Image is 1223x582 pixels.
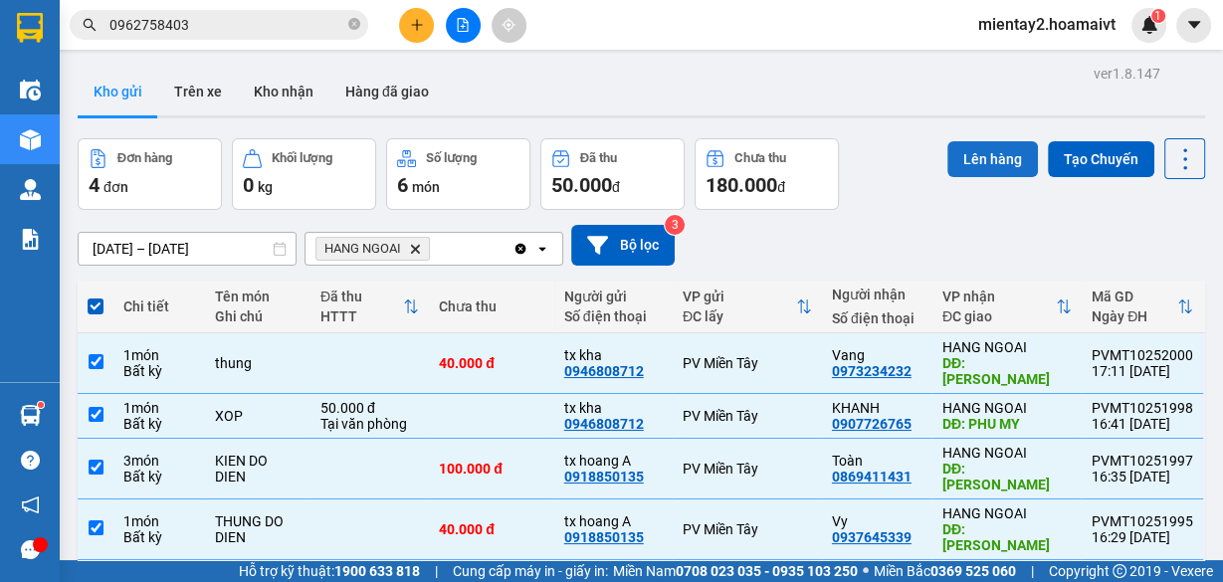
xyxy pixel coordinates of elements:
[238,68,329,115] button: Kho nhận
[456,18,470,32] span: file-add
[551,173,612,197] span: 50.000
[17,116,156,164] div: 0773998393 phuoc
[123,298,195,314] div: Chi tiết
[320,308,403,324] div: HTTT
[123,363,195,379] div: Bất kỳ
[947,141,1038,177] button: Lên hàng
[832,453,922,469] div: Toàn
[942,445,1072,461] div: HANG NGOAI
[215,289,301,304] div: Tên món
[83,18,97,32] span: search
[734,151,786,165] div: Chưa thu
[435,560,438,582] span: |
[21,495,40,514] span: notification
[21,451,40,470] span: question-circle
[320,289,403,304] div: Đã thu
[1048,141,1154,177] button: Tạo Chuyến
[329,68,445,115] button: Hàng đã giao
[412,179,440,195] span: món
[1092,308,1177,324] div: Ngày ĐH
[777,179,785,195] span: đ
[832,347,922,363] div: Vang
[123,513,195,529] div: 1 món
[170,114,397,149] span: [PERSON_NAME]
[123,469,195,485] div: Bất kỳ
[695,138,839,210] button: Chưa thu180.000đ
[409,243,421,255] svg: Delete
[683,521,812,537] div: PV Miền Tây
[683,355,812,371] div: PV Miền Tây
[962,12,1131,37] span: mientay2.hoamaivt
[1092,363,1193,379] div: 17:11 [DATE]
[564,529,644,545] div: 0918850135
[564,289,663,304] div: Người gửi
[215,513,301,545] div: THUNG DO DIEN
[1092,453,1193,469] div: PVMT10251997
[942,416,1072,432] div: DĐ: PHU MY
[942,339,1072,355] div: HANG NGOAI
[79,233,296,265] input: Select a date range.
[399,8,434,43] button: plus
[832,400,922,416] div: KHANH
[439,521,544,537] div: 40.000 đ
[564,469,644,485] div: 0918850135
[673,281,822,333] th: Toggle SortBy
[832,416,912,432] div: 0907726765
[170,65,397,93] div: 0973234232
[1094,63,1160,85] div: ver 1.8.147
[942,521,1072,553] div: DĐ: TUAN CUONG
[232,138,376,210] button: Khối lượng0kg
[215,308,301,324] div: Ghi chú
[942,308,1056,324] div: ĐC giao
[942,400,1072,416] div: HANG NGOAI
[439,298,544,314] div: Chưa thu
[21,540,40,559] span: message
[17,13,43,43] img: logo-vxr
[315,237,430,261] span: HANG NGOAI, close by backspace
[109,14,344,36] input: Tìm tên, số ĐT hoặc mã đơn
[1092,469,1193,485] div: 16:35 [DATE]
[434,239,436,259] input: Selected HANG NGOAI.
[863,567,869,575] span: ⚪️
[397,173,408,197] span: 6
[564,308,663,324] div: Số điện thoại
[215,355,301,371] div: thung
[1092,347,1193,363] div: PVMT10252000
[540,138,685,210] button: Đã thu50.000đ
[320,416,419,432] div: Tại văn phòng
[20,80,41,100] img: warehouse-icon
[1154,9,1161,23] span: 1
[20,179,41,200] img: warehouse-icon
[215,408,301,424] div: XOP
[1151,9,1165,23] sup: 1
[832,287,922,302] div: Người nhận
[564,347,663,363] div: tx kha
[170,17,397,41] div: HANG NGOAI
[334,563,420,579] strong: 1900 633 818
[683,461,812,477] div: PV Miền Tây
[453,560,608,582] span: Cung cấp máy in - giấy in:
[1092,400,1193,416] div: PVMT10251998
[386,138,530,210] button: Số lượng6món
[832,469,912,485] div: 0869411431
[38,402,44,408] sup: 1
[170,19,217,40] span: Nhận:
[78,138,222,210] button: Đơn hàng4đơn
[17,89,156,116] div: 0946808712
[20,129,41,150] img: warehouse-icon
[123,416,195,432] div: Bất kỳ
[320,400,419,416] div: 50.000 đ
[942,289,1056,304] div: VP nhận
[17,65,156,89] div: tx kha
[348,16,360,35] span: close-circle
[158,68,238,115] button: Trên xe
[239,560,420,582] span: Hỗ trợ kỹ thuật:
[932,281,1082,333] th: Toggle SortBy
[676,563,858,579] strong: 0708 023 035 - 0935 103 250
[17,19,48,40] span: Gửi:
[571,225,675,266] button: Bộ lọc
[706,173,777,197] span: 180.000
[123,453,195,469] div: 3 món
[564,416,644,432] div: 0946808712
[243,173,254,197] span: 0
